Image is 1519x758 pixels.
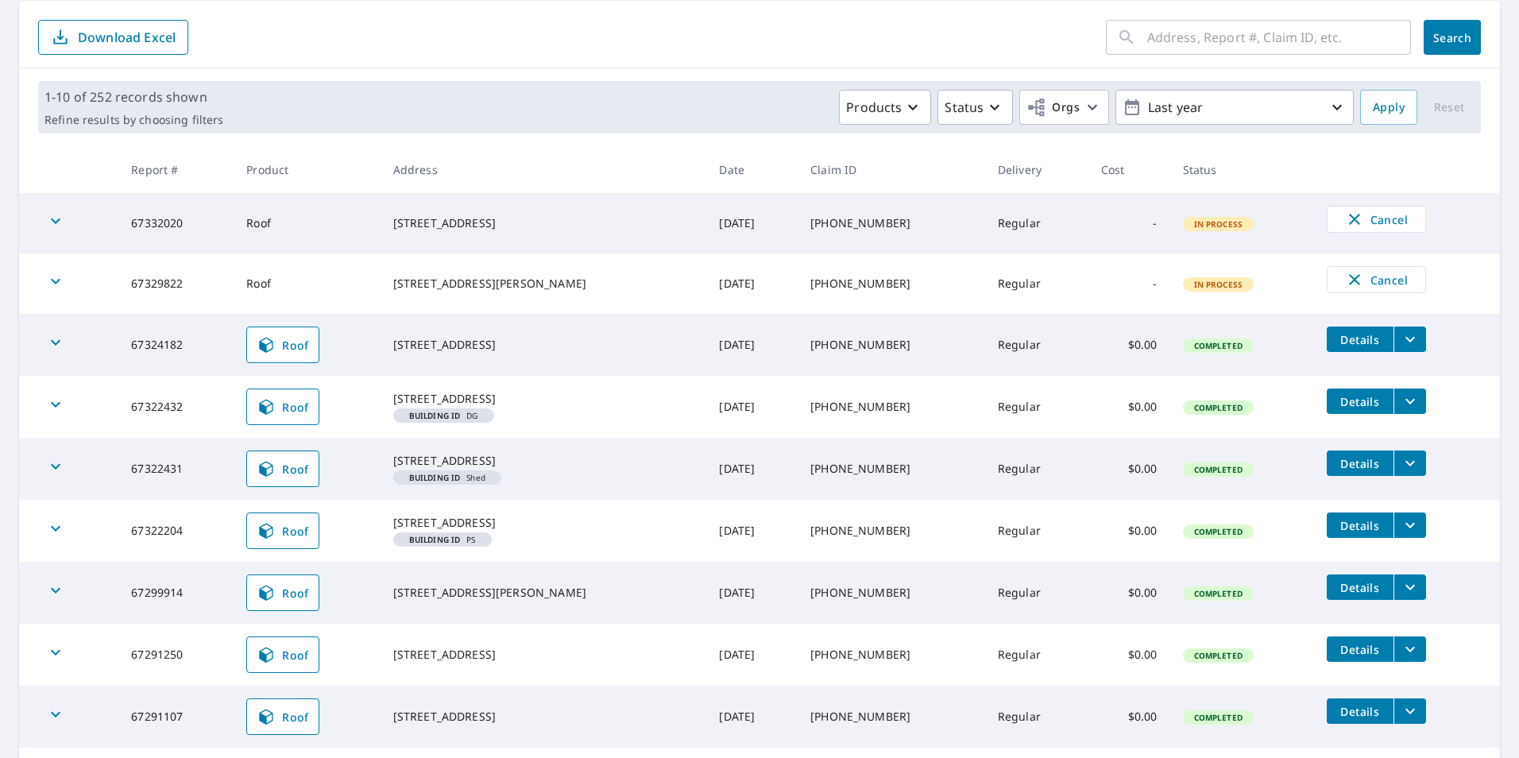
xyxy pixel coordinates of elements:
span: Cancel [1343,210,1409,229]
td: - [1088,253,1170,314]
td: [PHONE_NUMBER] [798,376,985,438]
td: 67329822 [118,253,234,314]
td: Regular [985,686,1088,748]
td: 67322432 [118,376,234,438]
td: [DATE] [706,438,798,500]
td: [PHONE_NUMBER] [798,624,985,686]
span: Roof [257,335,309,354]
button: Apply [1360,90,1417,125]
div: [STREET_ADDRESS] [393,391,694,407]
button: filesDropdownBtn-67322432 [1393,389,1426,414]
div: [STREET_ADDRESS] [393,215,694,231]
button: detailsBtn-67291250 [1327,636,1393,662]
span: Details [1336,332,1384,347]
span: Completed [1185,526,1252,537]
th: Claim ID [798,146,985,193]
button: Cancel [1327,206,1426,233]
th: Status [1170,146,1314,193]
span: Roof [257,583,309,602]
td: Regular [985,376,1088,438]
div: [STREET_ADDRESS] [393,453,694,469]
td: $0.00 [1088,562,1170,624]
td: [PHONE_NUMBER] [798,253,985,314]
button: detailsBtn-67322432 [1327,389,1393,414]
button: filesDropdownBtn-67322204 [1393,512,1426,538]
td: 67291250 [118,624,234,686]
em: Building ID [409,474,461,481]
th: Report # [118,146,234,193]
span: PS [400,536,485,543]
span: Details [1336,642,1384,657]
span: Completed [1185,588,1252,599]
a: Roof [246,451,319,487]
div: [STREET_ADDRESS] [393,647,694,663]
button: filesDropdownBtn-67299914 [1393,574,1426,600]
span: Details [1336,580,1384,595]
span: Completed [1185,464,1252,475]
button: Download Excel [38,20,188,55]
p: Download Excel [78,29,176,46]
button: detailsBtn-67299914 [1327,574,1393,600]
span: Roof [257,521,309,540]
td: $0.00 [1088,438,1170,500]
td: [PHONE_NUMBER] [798,314,985,376]
button: Cancel [1327,266,1426,293]
p: Status [945,98,984,117]
td: 67322431 [118,438,234,500]
td: 67299914 [118,562,234,624]
button: Search [1424,20,1481,55]
div: [STREET_ADDRESS] [393,709,694,725]
td: $0.00 [1088,624,1170,686]
button: detailsBtn-67322431 [1327,451,1393,476]
em: Building ID [409,536,461,543]
td: Roof [234,253,380,314]
span: Search [1436,30,1468,45]
a: Roof [246,389,319,425]
span: Apply [1373,98,1405,118]
span: Roof [257,459,309,478]
span: Details [1336,394,1384,409]
td: Regular [985,624,1088,686]
td: 67291107 [118,686,234,748]
p: 1-10 of 252 records shown [44,87,223,106]
button: Orgs [1019,90,1109,125]
div: [STREET_ADDRESS] [393,515,694,531]
td: [DATE] [706,686,798,748]
td: [DATE] [706,562,798,624]
div: [STREET_ADDRESS][PERSON_NAME] [393,585,694,601]
td: Regular [985,193,1088,253]
a: Roof [246,574,319,611]
td: 67322204 [118,500,234,562]
td: Regular [985,500,1088,562]
td: 67332020 [118,193,234,253]
td: Regular [985,314,1088,376]
td: [DATE] [706,193,798,253]
a: Roof [246,512,319,549]
td: - [1088,193,1170,253]
button: Last year [1115,90,1354,125]
td: [PHONE_NUMBER] [798,500,985,562]
a: Roof [246,636,319,673]
span: Completed [1185,340,1252,351]
button: detailsBtn-67291107 [1327,698,1393,724]
span: Roof [257,645,309,664]
th: Cost [1088,146,1170,193]
th: Product [234,146,380,193]
td: Regular [985,562,1088,624]
em: Building ID [409,412,461,420]
span: Completed [1185,650,1252,661]
a: Roof [246,698,319,735]
td: Regular [985,253,1088,314]
span: Details [1336,704,1384,719]
td: [DATE] [706,624,798,686]
button: filesDropdownBtn-67291250 [1393,636,1426,662]
input: Address, Report #, Claim ID, etc. [1147,15,1411,60]
button: filesDropdownBtn-67324182 [1393,327,1426,352]
td: [DATE] [706,253,798,314]
p: Last year [1142,94,1328,122]
td: [PHONE_NUMBER] [798,438,985,500]
td: [DATE] [706,376,798,438]
span: Details [1336,518,1384,533]
span: Roof [257,397,309,416]
button: detailsBtn-67324182 [1327,327,1393,352]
